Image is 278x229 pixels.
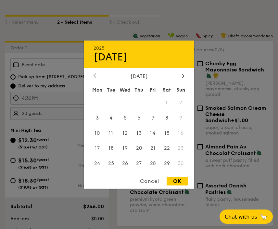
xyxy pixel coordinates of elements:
span: 17 [90,141,104,155]
span: 10 [90,126,104,140]
div: Cancel [133,177,165,185]
div: Tue [104,84,118,95]
span: 29 [160,157,174,171]
span: 24 [90,157,104,171]
span: 18 [104,141,118,155]
div: Sun [174,84,188,95]
div: [DATE] [94,73,184,79]
span: 21 [146,141,160,155]
span: 30 [174,157,188,171]
span: 3 [90,111,104,125]
span: 28 [146,157,160,171]
span: 19 [118,141,132,155]
div: [DATE] [94,51,184,63]
span: 13 [132,126,146,140]
span: 6 [132,111,146,125]
span: 16 [174,126,188,140]
span: Chat with us [225,214,257,220]
span: 8 [160,111,174,125]
span: 1 [160,95,174,109]
span: 22 [160,141,174,155]
span: 20 [132,141,146,155]
span: 🦙 [260,213,268,221]
span: 27 [132,157,146,171]
span: 2 [174,95,188,109]
span: 15 [160,126,174,140]
div: 2025 [94,45,184,51]
span: 7 [146,111,160,125]
span: 4 [104,111,118,125]
span: 5 [118,111,132,125]
span: 14 [146,126,160,140]
span: 25 [104,157,118,171]
div: OK [167,177,188,185]
div: Thu [132,84,146,95]
span: 23 [174,141,188,155]
div: Sat [160,84,174,95]
div: Mon [90,84,104,95]
span: 11 [104,126,118,140]
span: 26 [118,157,132,171]
div: Wed [118,84,132,95]
span: 9 [174,111,188,125]
button: Chat with us🦙 [220,210,273,224]
span: 12 [118,126,132,140]
div: Fri [146,84,160,95]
